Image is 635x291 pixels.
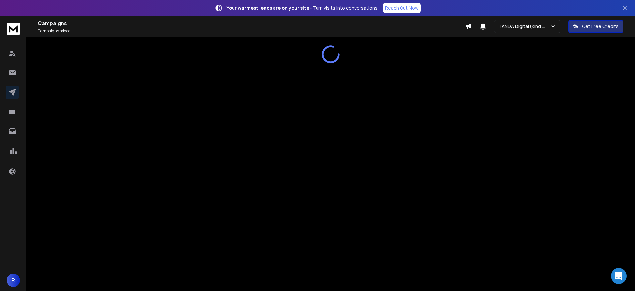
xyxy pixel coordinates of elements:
h1: Campaigns [38,19,465,27]
button: Get Free Credits [568,20,623,33]
p: Get Free Credits [582,23,619,30]
p: – Turn visits into conversations [227,5,378,11]
p: TANDA Digital (Kind Studio) [498,23,550,30]
strong: Your warmest leads are on your site [227,5,309,11]
p: Campaigns added [38,28,465,34]
button: R [7,274,20,287]
img: logo [7,23,20,35]
div: Open Intercom Messenger [611,268,627,284]
p: Reach Out Now [385,5,419,11]
a: Reach Out Now [383,3,421,13]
